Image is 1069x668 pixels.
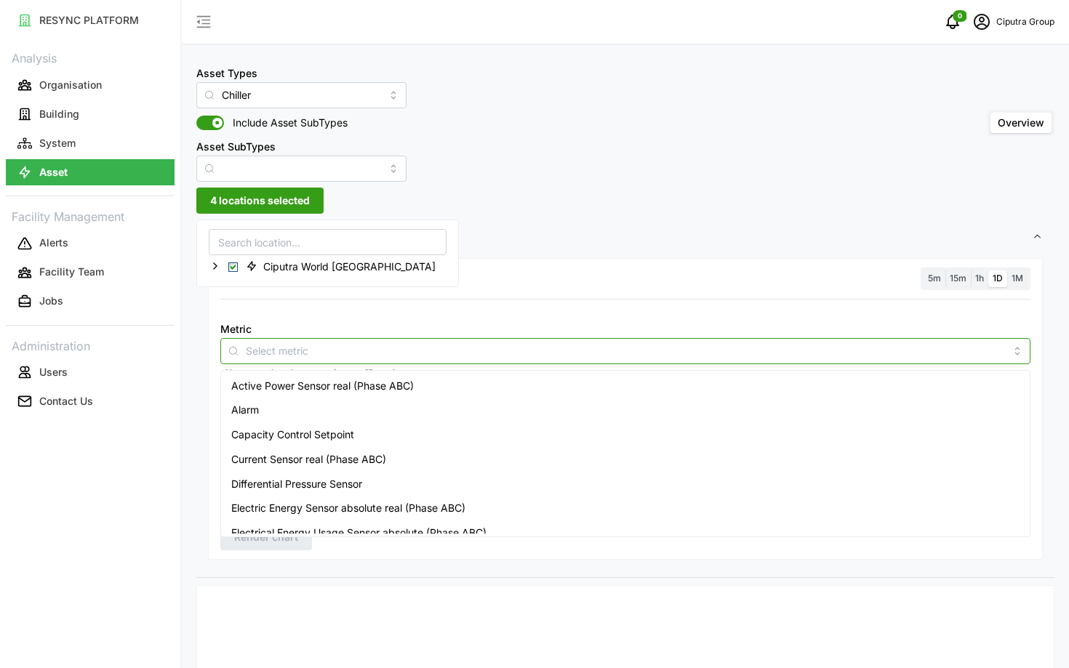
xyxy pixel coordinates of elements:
span: Settings [208,220,1032,255]
div: 4 locations selected [196,220,459,287]
button: schedule [967,7,996,36]
span: Electrical Energy Usage Sensor absolute (Phase ABC) [231,525,487,541]
span: Select Ciputra World Surabaya [228,262,238,272]
a: Facility Team [6,258,175,287]
span: Include Asset SubTypes [224,116,348,130]
button: Facility Team [6,259,175,286]
span: 1D [993,273,1003,283]
button: Alerts [6,230,175,257]
p: System [39,136,76,150]
div: Settings [196,254,1054,577]
a: Users [6,358,175,387]
button: notifications [938,7,967,36]
a: Jobs [6,287,175,316]
button: Asset [6,159,175,185]
span: Capacity Control Setpoint [231,427,354,443]
button: Users [6,359,175,385]
p: Administration [6,334,175,355]
span: Ciputra World Surabaya [240,257,446,275]
a: Asset [6,158,175,187]
input: Search location... [209,229,447,255]
span: Electric Energy Sensor absolute real (Phase ABC) [231,500,465,516]
a: Contact Us [6,387,175,416]
p: Organisation [39,78,102,92]
p: Building [39,107,79,121]
p: Users [39,365,68,379]
span: Render chart [234,525,298,550]
p: Contact Us [39,394,93,409]
button: Jobs [6,289,175,315]
button: Settings [196,220,1054,255]
p: Jobs [39,294,63,308]
p: Asset [39,165,68,180]
p: *You can only select a maximum of 5 metrics [220,367,1030,379]
button: Render chart [220,524,312,550]
label: Asset Types [196,65,257,81]
p: Alerts [39,236,68,250]
button: Organisation [6,72,175,98]
button: RESYNC PLATFORM [6,7,175,33]
span: 0 [958,11,962,21]
span: 1M [1012,273,1023,283]
span: 15m [950,273,966,283]
span: Differential Pressure Sensor [231,476,362,492]
span: Overview [998,116,1044,129]
a: Organisation [6,71,175,100]
button: Contact Us [6,388,175,414]
p: Facility Team [39,265,104,279]
p: Analysis [6,47,175,68]
span: Ciputra World [GEOGRAPHIC_DATA] [263,259,436,274]
label: Asset SubTypes [196,139,276,155]
button: Building [6,101,175,127]
span: 5m [928,273,941,283]
button: 4 locations selected [196,188,324,214]
a: Alerts [6,229,175,258]
p: RESYNC PLATFORM [39,13,139,28]
p: Ciputra Group [996,15,1054,29]
span: 1h [975,273,984,283]
input: Select metric [246,342,1005,358]
p: Facility Management [6,205,175,226]
a: System [6,129,175,158]
a: Building [6,100,175,129]
span: Current Sensor real (Phase ABC) [231,451,386,467]
label: Metric [220,321,252,337]
span: Active Power Sensor real (Phase ABC) [231,378,414,394]
button: System [6,130,175,156]
span: Alarm [231,402,259,418]
a: RESYNC PLATFORM [6,6,175,35]
span: 4 locations selected [210,188,310,213]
